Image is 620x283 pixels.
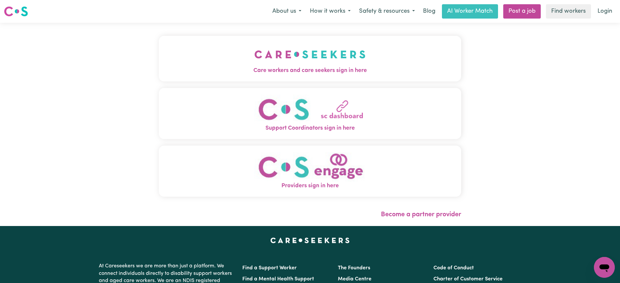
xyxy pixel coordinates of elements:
iframe: Button to launch messaging window [594,257,615,278]
a: Post a job [503,4,541,19]
a: Careseekers logo [4,4,28,19]
a: AI Worker Match [442,4,498,19]
button: About us [268,5,306,18]
a: Media Centre [338,276,371,282]
button: Support Coordinators sign in here [159,88,461,139]
button: Care workers and care seekers sign in here [159,36,461,81]
a: Blog [419,4,439,19]
button: How it works [306,5,355,18]
button: Safety & resources [355,5,419,18]
a: Charter of Customer Service [433,276,503,282]
button: Providers sign in here [159,146,461,197]
a: Careseekers home page [270,238,350,243]
img: Careseekers logo [4,6,28,17]
span: Care workers and care seekers sign in here [159,66,461,75]
a: The Founders [338,265,370,271]
a: Login [594,4,616,19]
a: Find a Support Worker [242,265,297,271]
a: Find workers [546,4,591,19]
span: Providers sign in here [159,182,461,190]
span: Support Coordinators sign in here [159,124,461,133]
a: Become a partner provider [381,211,461,218]
a: Code of Conduct [433,265,474,271]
